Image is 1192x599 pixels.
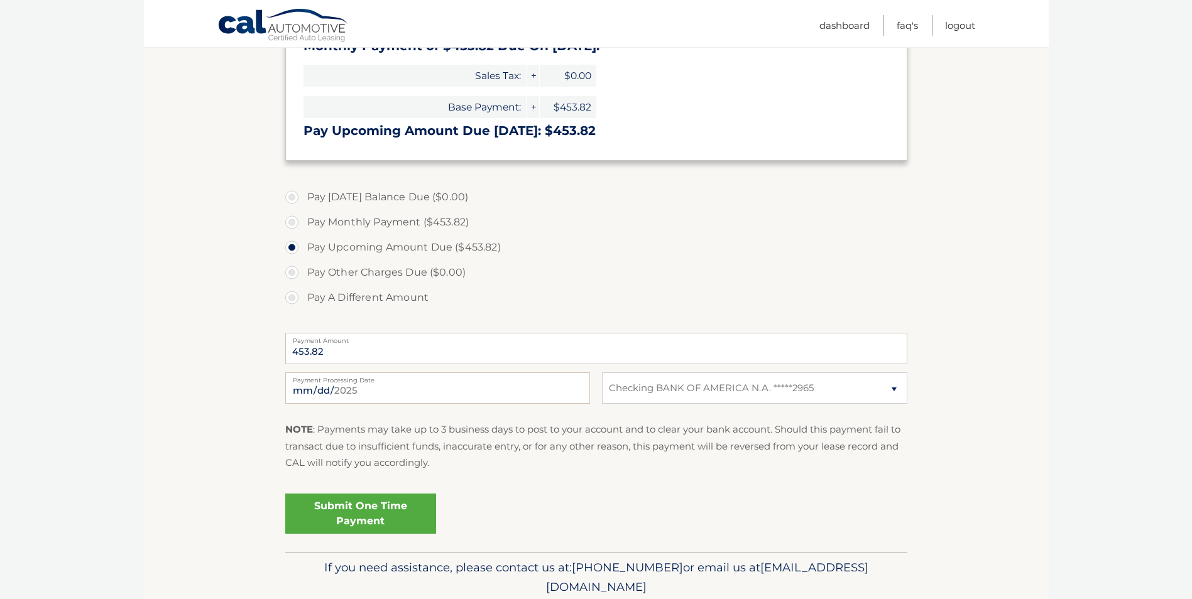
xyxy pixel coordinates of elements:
a: Dashboard [819,15,870,36]
a: Logout [945,15,975,36]
label: Payment Processing Date [285,372,590,382]
h3: Pay Upcoming Amount Due [DATE]: $453.82 [303,123,889,139]
label: Pay [DATE] Balance Due ($0.00) [285,185,907,210]
span: + [527,65,539,87]
p: If you need assistance, please contact us at: or email us at [293,558,899,598]
input: Payment Date [285,372,590,404]
span: $453.82 [540,96,596,118]
strong: NOTE [285,423,313,435]
a: Submit One Time Payment [285,494,436,534]
a: FAQ's [897,15,918,36]
label: Pay Upcoming Amount Due ($453.82) [285,235,907,260]
span: Base Payment: [303,96,526,118]
a: Cal Automotive [217,8,349,45]
label: Pay Monthly Payment ($453.82) [285,210,907,235]
p: : Payments may take up to 3 business days to post to your account and to clear your bank account.... [285,421,907,471]
span: + [527,96,539,118]
label: Pay Other Charges Due ($0.00) [285,260,907,285]
label: Payment Amount [285,333,907,343]
span: [PHONE_NUMBER] [572,560,683,575]
span: $0.00 [540,65,596,87]
input: Payment Amount [285,333,907,364]
label: Pay A Different Amount [285,285,907,310]
span: Sales Tax: [303,65,526,87]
